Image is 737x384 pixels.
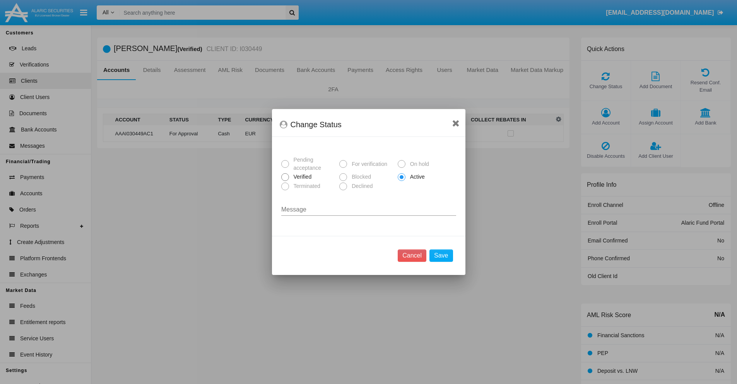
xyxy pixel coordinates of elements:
span: Verified [289,173,314,181]
div: Change Status [280,118,458,131]
span: On hold [405,160,431,168]
span: For verification [347,160,389,168]
button: Save [429,249,453,262]
span: Pending acceptance [289,156,337,172]
span: Blocked [347,173,373,181]
button: Cancel [398,249,426,262]
span: Declined [347,182,374,190]
span: Active [405,173,427,181]
span: Terminated [289,182,322,190]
